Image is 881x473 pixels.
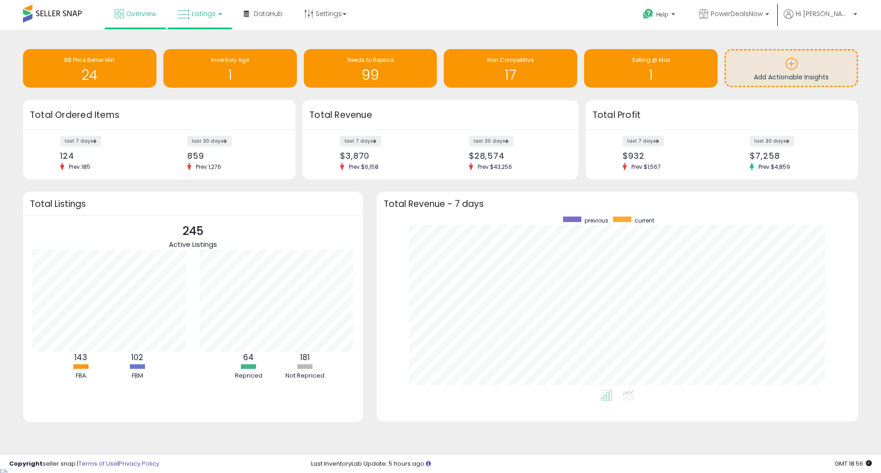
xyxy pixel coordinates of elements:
a: Inventory Age 1 [163,49,297,88]
span: PowerDealsNow [711,9,763,18]
span: Selling @ Max [632,56,670,64]
span: Hi [PERSON_NAME] [796,9,851,18]
h1: 99 [308,67,433,83]
div: 859 [187,151,279,161]
h1: 24 [28,67,152,83]
b: 181 [300,352,310,363]
h3: Total Ordered Items [30,109,289,122]
h3: Total Revenue [309,109,572,122]
a: Hi [PERSON_NAME] [784,9,857,30]
div: $932 [623,151,715,161]
span: Overview [126,9,156,18]
a: Non Competitive 17 [444,49,577,88]
a: Selling @ Max 1 [584,49,718,88]
div: Last InventoryLab Update: 5 hours ago. [311,460,872,468]
div: FBM [110,372,165,380]
div: Repriced [221,372,276,380]
div: FBA [53,372,108,380]
label: last 7 days [623,136,664,146]
h3: Total Revenue - 7 days [384,200,851,207]
span: Non Competitive [487,56,534,64]
a: Needs to Reprice 99 [304,49,437,88]
span: Prev: $1,567 [627,163,665,171]
i: Click here to read more about un-synced listings. [426,461,431,467]
span: Prev: $6,158 [344,163,383,171]
span: Add Actionable Insights [754,72,829,82]
a: Privacy Policy [119,459,159,468]
span: DataHub [254,9,283,18]
i: Get Help [642,8,654,20]
label: last 30 days [469,136,513,146]
a: BB Price Below Min 24 [23,49,156,88]
div: 124 [60,151,152,161]
b: 143 [74,352,87,363]
strong: Copyright [9,459,43,468]
p: 245 [169,223,217,240]
span: Needs to Reprice [347,56,394,64]
b: 102 [131,352,143,363]
span: Active Listings [169,239,217,249]
a: Add Actionable Insights [726,50,857,86]
div: seller snap | | [9,460,159,468]
span: 2025-09-15 18:56 GMT [835,459,872,468]
span: current [635,217,654,224]
a: Help [636,1,684,30]
h3: Total Listings [30,200,356,207]
span: Prev: 1,276 [191,163,226,171]
span: BB Price Below Min [64,56,115,64]
span: Inventory Age [211,56,249,64]
div: $28,574 [469,151,563,161]
label: last 30 days [750,136,794,146]
div: Not Repriced [278,372,333,380]
h1: 17 [448,67,573,83]
span: Prev: $43,256 [473,163,517,171]
span: Prev: $4,859 [754,163,795,171]
div: $7,258 [750,151,842,161]
h1: 1 [168,67,292,83]
label: last 7 days [340,136,381,146]
span: Listings [192,9,216,18]
div: $3,870 [340,151,434,161]
h1: 1 [589,67,713,83]
h3: Total Profit [592,109,851,122]
label: last 7 days [60,136,101,146]
span: previous [585,217,608,224]
a: Terms of Use [78,459,117,468]
label: last 30 days [187,136,232,146]
span: Help [656,11,669,18]
b: 64 [243,352,254,363]
span: Prev: 185 [64,163,95,171]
